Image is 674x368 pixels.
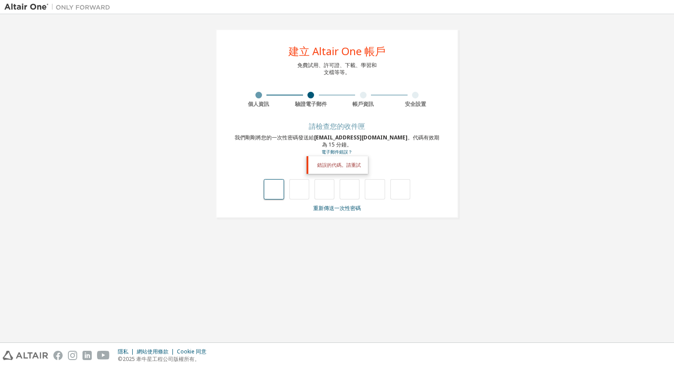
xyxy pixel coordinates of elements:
div: 請檢查您的收件匣 [232,124,442,129]
span: [EMAIL_ADDRESS][DOMAIN_NAME] [314,134,408,141]
img: instagram.svg [68,351,77,360]
a: Go back to the registration form [322,149,352,155]
img: facebook.svg [53,351,63,360]
font: 2025 牽牛星工程公司版權所有。 [123,355,200,363]
img: altair_logo.svg [3,351,48,360]
div: 網站使用條款 [137,348,177,355]
a: 重新傳送一次性密碼 [313,204,361,212]
p: © [118,355,212,363]
div: 隱私 [118,348,137,355]
div: 我們剛剛將您的一次性密碼發送給 。代碼有效期為 15 分鐘。 [232,134,442,156]
div: 安全設置 [389,101,442,108]
div: 個人資訊 [232,101,285,108]
div: 建立 Altair One 帳戶 [288,46,386,56]
div: 錯誤的代碼。請重試 [307,156,368,174]
div: 帳戶資訊 [337,101,389,108]
img: linkedin.svg [82,351,92,360]
img: youtube.svg [97,351,110,360]
div: 免費試用、許可證、下載、學習和 文檔等等。 [297,62,377,76]
div: Cookie 同意 [177,348,212,355]
img: 牽牛星一號 [4,3,115,11]
div: 驗證電子郵件 [285,101,337,108]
